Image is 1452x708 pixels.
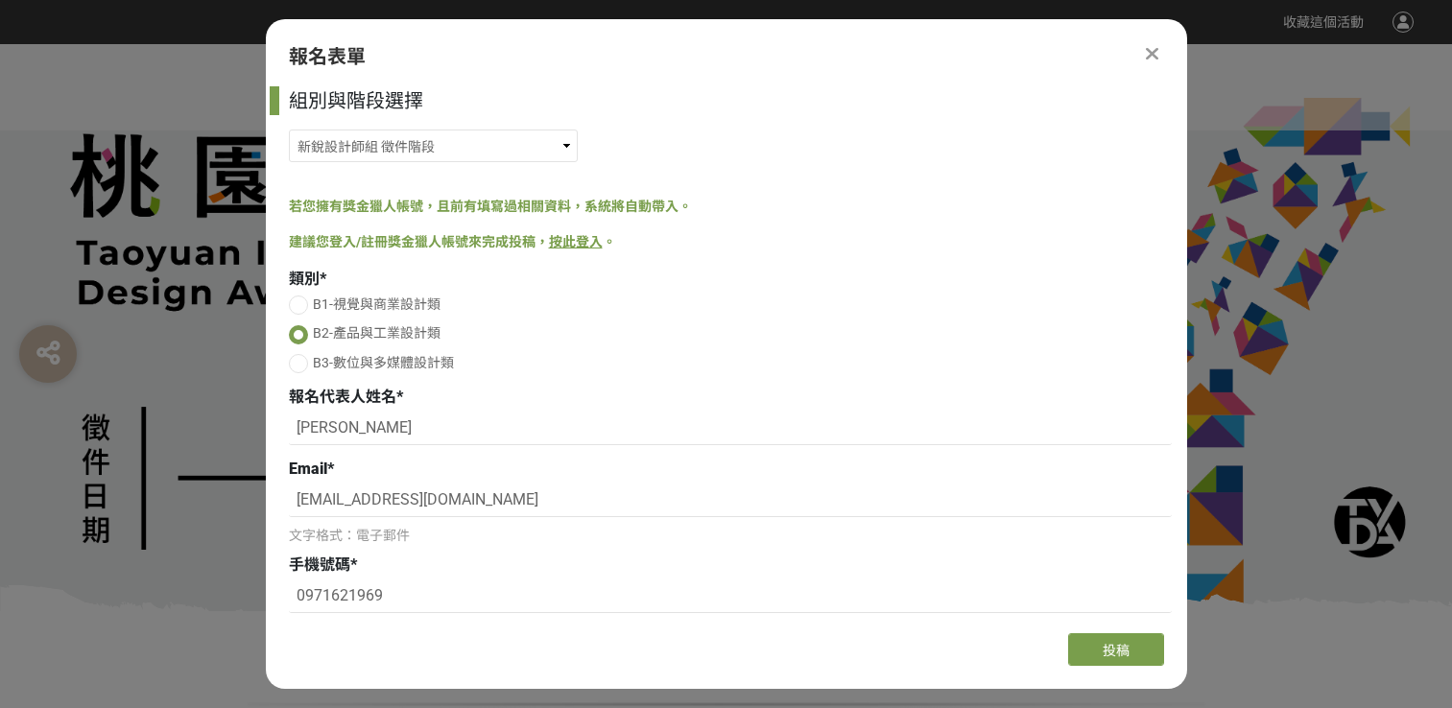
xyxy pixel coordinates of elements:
[603,234,616,249] span: 。
[289,460,327,478] span: Email
[549,234,603,249] a: 按此登入
[289,234,549,249] span: 建議您登入/註冊獎金獵人帳號來完成投稿，
[289,528,410,543] span: 文字格式：電子郵件
[289,199,692,214] span: 若您擁有獎金獵人帳號，且前有填寫過相關資料，系統將自動帶入。
[313,296,440,312] span: B1-視覺與商業設計類
[1103,643,1130,658] span: 投稿
[289,555,350,574] span: 手機號碼
[1283,14,1364,30] span: 收藏這個活動
[1068,633,1164,666] button: 投稿
[313,355,454,370] span: B3-數位與多媒體設計類
[289,86,1172,115] div: 組別與階段選擇
[313,325,440,341] span: B2-產品與工業設計類
[289,270,320,288] span: 類別
[247,611,1206,657] h1: 2025桃園設計獎
[289,388,396,406] span: 報名代表人姓名
[289,45,366,68] span: 報名表單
